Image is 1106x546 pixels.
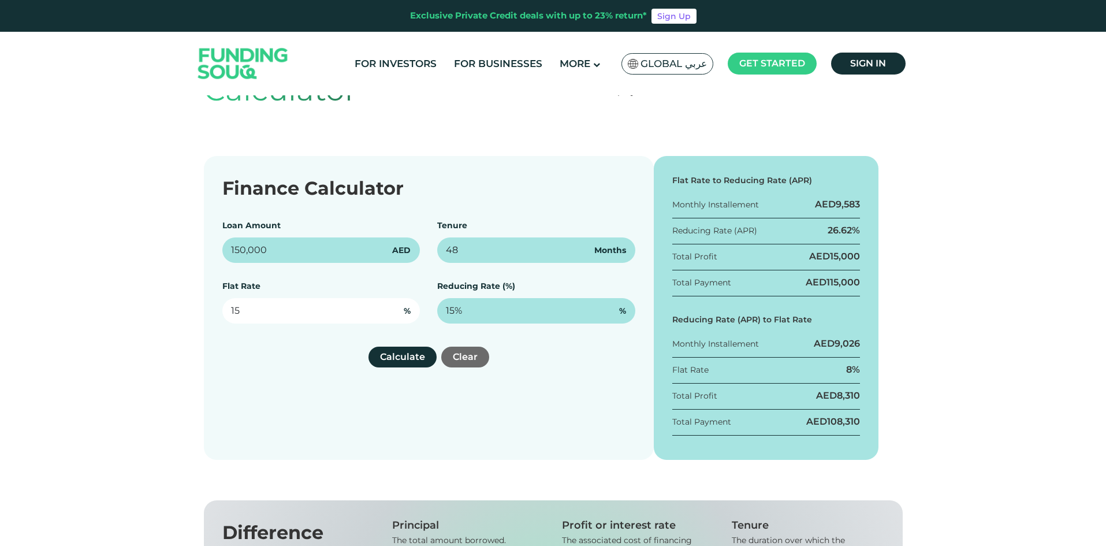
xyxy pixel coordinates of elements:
[815,198,860,211] div: AED
[828,224,860,237] div: 26.62%
[739,58,805,69] span: Get started
[368,347,437,367] button: Calculate
[672,199,759,211] div: Monthly Installement
[814,337,860,350] div: AED
[222,281,260,291] label: Flat Rate
[619,305,626,317] span: %
[437,281,515,291] label: Reducing Rate (%)
[806,276,860,289] div: AED
[352,54,440,73] a: For Investors
[672,314,861,326] div: Reducing Rate (APR) to Flat Rate
[640,57,707,70] span: Global عربي
[392,519,545,532] div: Principal
[562,519,714,532] div: Profit or interest rate
[560,58,590,69] span: More
[451,54,545,73] a: For Businesses
[410,9,647,23] div: Exclusive Private Credit deals with up to 23% return*
[672,251,717,263] div: Total Profit
[672,390,717,402] div: Total Profit
[816,389,860,402] div: AED
[809,250,860,263] div: AED
[830,251,860,262] span: 15,000
[437,220,467,231] label: Tenure
[826,277,860,288] span: 115,000
[672,174,861,187] div: Flat Rate to Reducing Rate (APR)
[806,415,860,428] div: AED
[187,35,300,93] img: Logo
[594,244,626,257] span: Months
[837,390,860,401] span: 8,310
[222,220,281,231] label: Loan Amount
[672,225,757,237] div: Reducing Rate (APR)
[628,59,638,69] img: SA Flag
[827,416,860,427] span: 108,310
[441,347,489,367] button: Clear
[831,53,906,75] a: Sign in
[835,338,860,349] span: 9,026
[846,363,860,376] div: 8%
[732,519,884,532] div: Tenure
[672,338,759,350] div: Monthly Installement
[404,305,411,317] span: %
[392,244,411,257] span: AED
[672,416,731,428] div: Total Payment
[651,9,697,24] a: Sign Up
[672,364,709,376] div: Flat Rate
[672,277,731,289] div: Total Payment
[222,174,635,202] div: Finance Calculator
[850,58,886,69] span: Sign in
[836,199,860,210] span: 9,583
